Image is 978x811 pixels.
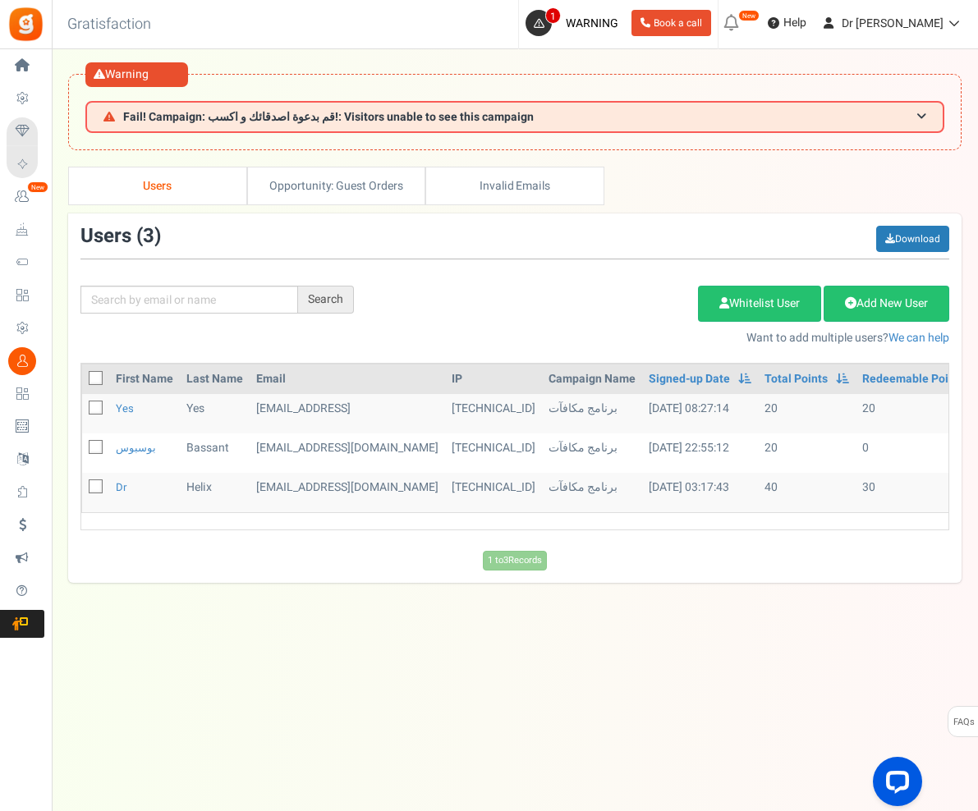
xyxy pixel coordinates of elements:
[542,394,642,433] td: برنامج مكافآت
[250,433,445,473] td: administrator
[445,473,542,512] td: [TECHNICAL_ID]
[642,394,758,433] td: [DATE] 08:27:14
[250,473,445,512] td: administrator,tutor_instructor
[542,364,642,394] th: Campaign Name
[542,473,642,512] td: برنامج مكافآت
[298,286,354,314] div: Search
[856,473,971,512] td: 30
[642,473,758,512] td: [DATE] 03:17:43
[738,10,760,21] em: New
[49,8,169,41] h3: Gratisfaction
[698,286,821,322] a: Whitelist User
[526,10,625,36] a: 1 WARNING
[180,433,250,473] td: ‪Bassant‬‏
[250,364,445,394] th: Email
[856,394,971,433] td: 20
[542,433,642,473] td: برنامج مكافآت
[7,6,44,43] img: Gratisfaction
[758,473,856,512] td: 40
[545,7,561,24] span: 1
[779,15,806,31] span: Help
[642,433,758,473] td: [DATE] 22:55:12
[764,371,828,387] a: Total Points
[445,394,542,433] td: [TECHNICAL_ID]
[180,364,250,394] th: Last Name
[953,707,975,738] span: FAQs
[123,111,534,123] span: Fail! Campaign: قم بدعوة اصدقائك و اكسب!: Visitors unable to see this campaign
[250,394,445,433] td: [EMAIL_ADDRESS]
[761,10,813,36] a: Help
[143,222,154,250] span: 3
[566,15,618,32] span: WARNING
[116,440,156,456] a: بوسبوس
[247,167,426,205] a: Opportunity: Guest Orders
[758,433,856,473] td: 20
[425,167,604,205] a: Invalid Emails
[856,433,971,473] td: 0
[116,479,126,495] a: dr
[862,371,965,387] a: Redeemable Points
[109,364,180,394] th: First Name
[379,330,949,346] p: Want to add multiple users?
[876,226,949,252] a: Download
[649,371,730,387] a: Signed-up Date
[888,329,949,346] a: We can help
[758,394,856,433] td: 20
[27,181,48,193] em: New
[80,226,161,247] h3: Users ( )
[116,401,134,416] a: yes
[631,10,711,36] a: Book a call
[824,286,949,322] a: Add New User
[180,473,250,512] td: helix
[80,286,298,314] input: Search by email or name
[68,167,247,205] a: Users
[7,183,44,211] a: New
[85,62,188,87] div: Warning
[445,364,542,394] th: IP
[180,394,250,433] td: yes
[445,433,542,473] td: [TECHNICAL_ID]
[842,15,944,32] span: Dr [PERSON_NAME]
